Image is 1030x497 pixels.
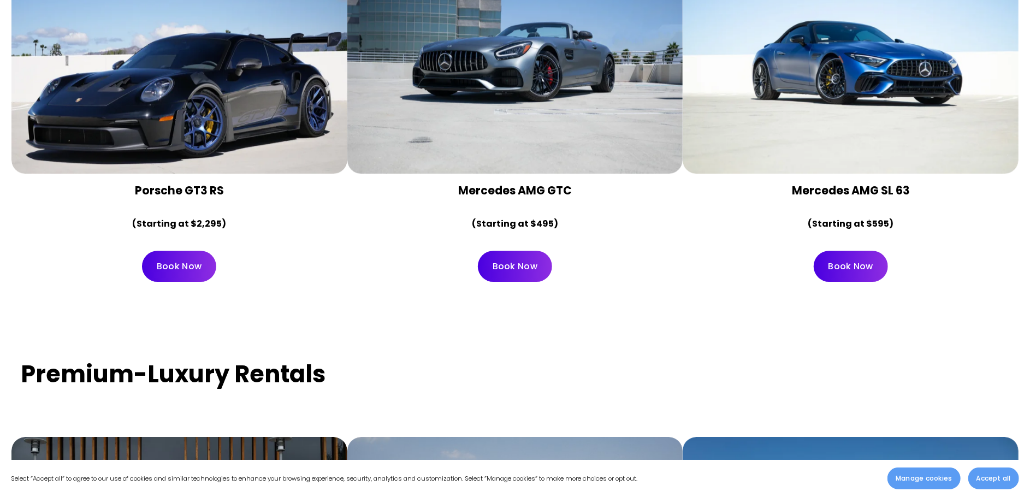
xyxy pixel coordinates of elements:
[887,468,960,489] button: Manage cookies
[472,217,558,230] strong: (Starting at $495)
[976,474,1011,483] span: Accept all
[21,358,325,390] strong: Premium-Luxury Rentals
[792,182,910,198] strong: Mercedes AMG SL 63
[11,473,637,484] p: Select “Accept all” to agree to our use of cookies and similar technologies to enhance your brows...
[142,251,216,282] a: Book Now
[808,217,893,230] strong: (Starting at $595)
[814,251,888,282] a: Book Now
[968,468,1019,489] button: Accept all
[896,474,952,483] span: Manage cookies
[135,182,224,198] strong: Porsche GT3 RS
[478,251,552,282] a: Book Now
[458,182,572,198] strong: Mercedes AMG GTC
[132,217,226,230] strong: (Starting at $2,295)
